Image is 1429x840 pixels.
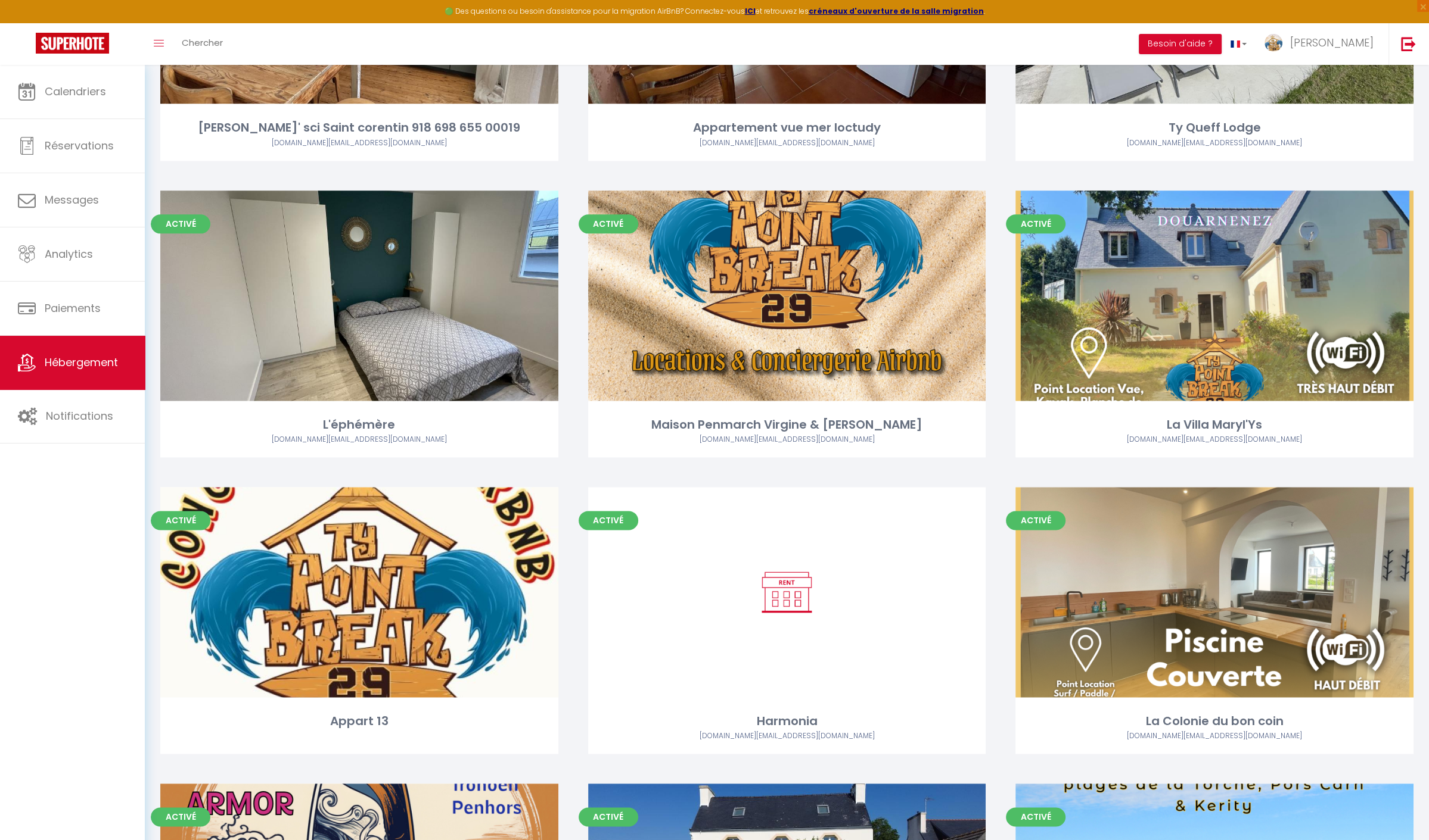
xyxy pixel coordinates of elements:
div: La Villa Maryl'Ys [1015,416,1414,434]
div: Airbnb [1015,434,1414,445]
a: ICI [745,6,756,16]
span: Activé [579,214,638,233]
a: Chercher [173,23,232,65]
div: Harmonia [588,712,986,730]
div: Airbnb [588,434,986,445]
span: Activé [1006,214,1065,233]
div: Airbnb [1015,730,1414,742]
span: Activé [151,214,210,233]
div: Ty Queff Lodge [1015,118,1414,137]
span: Chercher [182,36,223,49]
span: Activé [1006,511,1065,530]
span: Analytics [45,246,93,261]
div: La Colonie du bon coin [1015,712,1414,730]
div: Appartement vue mer loctudy [588,118,986,137]
div: Airbnb [160,138,558,149]
div: Airbnb [160,434,558,445]
span: Paiements [45,301,101,316]
img: Super Booking [36,33,109,54]
span: Activé [579,807,638,826]
div: Airbnb [588,138,986,149]
div: [PERSON_NAME]' sci Saint corentin 918 698 655 00019 [160,118,558,137]
span: Notifications [46,408,113,423]
div: Airbnb [1015,138,1414,149]
button: Ouvrir le widget de chat LiveChat [10,5,45,40]
a: ... [PERSON_NAME] [1256,23,1388,65]
span: Activé [151,511,210,530]
span: Messages [45,192,99,207]
div: L'éphémère [160,416,558,434]
img: ... [1265,34,1282,52]
span: Activé [151,807,210,826]
div: Airbnb [588,730,986,742]
span: Activé [1006,807,1065,826]
span: Réservations [45,138,114,153]
span: Calendriers [45,84,106,99]
span: [PERSON_NAME] [1290,35,1374,50]
a: créneaux d'ouverture de la salle migration [809,6,984,16]
div: Appart 13 [160,712,558,730]
img: logout [1401,36,1416,51]
div: Maison Penmarch Virgine & [PERSON_NAME] [588,416,986,434]
span: Hébergement [45,355,118,370]
button: Besoin d'aide ? [1139,34,1222,54]
span: Activé [579,511,638,530]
